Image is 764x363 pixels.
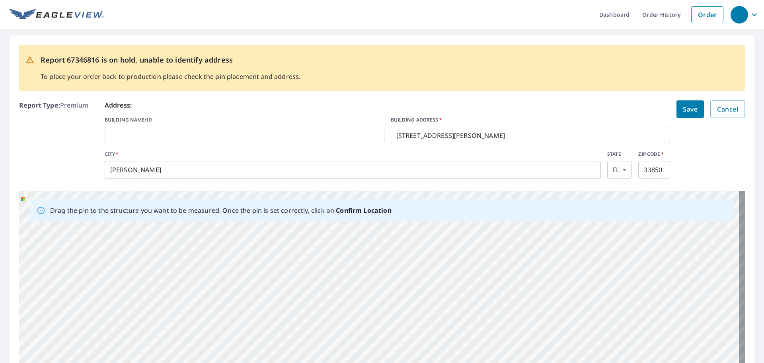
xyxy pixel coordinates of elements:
[19,101,58,110] b: Report Type
[683,104,698,115] span: Save
[10,9,103,21] img: EV Logo
[676,100,704,118] button: Save
[717,104,738,115] span: Cancel
[336,206,391,215] b: Confirm Location
[41,72,300,81] p: To place your order back to production please check the pin placement and address.
[50,206,392,215] p: Drag the pin to the structure you want to be measured. Once the pin is set correctly, click on
[691,6,723,23] a: Order
[105,151,601,158] label: CITY
[607,161,632,179] div: FL
[19,100,88,179] p: : Premium
[391,116,670,124] label: BUILDING ADDRESS
[607,151,632,158] label: STATE
[105,100,670,110] p: Address:
[41,55,300,65] p: Report 67346816 is on hold, unable to identify address
[105,116,384,124] label: BUILDING NAME/ID
[710,100,745,118] button: Cancel
[613,166,619,174] em: FL
[638,151,670,158] label: ZIP CODE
